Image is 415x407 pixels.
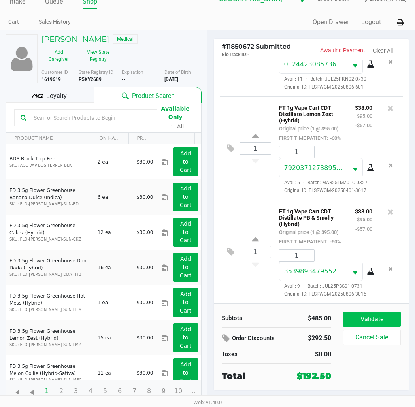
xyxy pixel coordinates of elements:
[347,55,362,73] button: Select
[385,262,396,276] button: Remove the package from the orderLine
[6,133,91,144] th: PRODUCT NAME
[284,268,349,275] span: 3539893479552826
[68,384,83,399] span: Page 3
[173,323,198,352] button: Add to Cart
[94,250,133,285] td: 16 ea
[9,236,91,242] p: SKU: FLO-[PERSON_NAME]-SUN-CKZ
[136,194,153,200] span: $30.00
[122,70,143,75] span: Expiration
[279,283,362,289] span: Avail: 9 Batch: JUL25PBS01-0731
[311,46,366,55] p: Awaiting Payment
[8,17,19,27] a: Cart
[173,253,198,282] button: Add to Cart
[355,122,372,128] small: -$57.00
[136,335,153,341] span: $30.00
[136,265,153,270] span: $30.00
[164,70,191,75] span: Date of Birth
[279,229,338,235] small: Original price (1 @ $95.00)
[180,185,192,208] app-button-loader: Add to Cart
[6,215,94,250] td: FD 3.5g Flower Greenhouse Cakez (Hybrid)
[6,144,94,179] td: BDS Black Terp Pen
[9,377,91,383] p: SKU: FLO-[PERSON_NAME]-SUN-MEC
[9,271,91,277] p: SKU: FLO-[PERSON_NAME]-DDA-HYB
[39,17,71,27] a: Sales History
[112,384,127,399] span: Page 6
[300,283,307,289] span: ·
[279,83,373,90] span: Original ID: FLSRWGM-20250806-601
[94,355,133,390] td: 11 ea
[113,34,138,44] span: Medical
[27,388,37,398] span: Go to the previous page
[355,226,372,232] small: -$57.00
[303,76,310,82] span: ·
[279,180,368,185] span: Avail: 5 Batch: MAR25LMZ01C-0327
[355,206,372,215] p: $38.00
[128,133,157,144] th: PRICE
[279,187,373,194] span: Original ID: FLSRWGM-20250401-3617
[222,52,247,57] span: BioTrack ID:
[357,217,372,222] small: $95.00
[24,383,39,398] span: Go to the previous page
[91,133,128,144] th: ON HAND
[6,355,94,390] td: FD 3.5g Flower Greenhouse Melon Collie (Hybrid-Sativa)
[355,103,372,111] p: $38.00
[173,358,198,387] button: Add to Cart
[98,384,113,399] span: Page 5
[6,133,201,380] div: Data table
[343,312,401,327] button: Validate
[180,150,192,173] app-button-loader: Add to Cart
[222,43,291,50] span: 11850672 Submitted
[279,126,338,132] small: Original price (1 @ $95.00)
[343,330,401,345] button: Cancel Sale
[46,91,67,101] span: Loyalty
[132,91,175,101] span: Product Search
[173,218,198,247] button: Add to Cart
[12,388,22,398] span: Go to the first page
[122,77,126,82] b: --
[9,342,91,348] p: SKU: FLO-[PERSON_NAME]-SUN-LMZ
[222,314,271,323] div: Subtotal
[83,384,98,399] span: Page 4
[222,332,291,346] div: Order Discounts
[141,384,157,399] span: Page 8
[180,220,192,243] app-button-loader: Add to Cart
[30,112,151,124] input: Scan or Search Products to Begin
[283,314,332,323] div: $485.00
[6,285,94,320] td: FD 3.5g Flower Greenhouse Hot Mess (Hybrid)
[279,290,373,298] span: Original ID: FLSRWGM-20250806-3015
[94,320,133,355] td: 15 ea
[279,76,366,82] span: Avail: 11 Batch: JUL25PKN02-0730
[39,384,54,399] span: Page 1
[180,256,192,279] app-button-loader: Add to Cart
[180,291,192,314] app-button-loader: Add to Cart
[94,144,133,179] td: 2 ea
[328,239,341,245] span: -60%
[164,77,178,82] b: [DATE]
[297,369,331,383] div: $192.50
[373,47,393,55] button: Clear All
[200,383,215,398] span: Go to the next page
[222,43,226,50] span: #
[279,135,341,141] small: FIRST TIME PATIENT:
[9,201,91,207] p: SKU: FLO-[PERSON_NAME]-SUN-BDL
[385,158,396,173] button: Remove the package from the orderLine
[385,55,396,69] button: Remove the package from the orderLine
[76,46,115,66] button: View State Registry
[41,70,68,75] span: Customer ID
[9,162,91,168] p: SKU: ACC-VAP-BDS-TERPEN-BLK
[173,183,198,211] button: Add to Cart
[284,60,349,68] span: 0124423085736502
[193,399,222,405] span: Web: v1.40.0
[41,34,109,44] h5: [PERSON_NAME]
[41,77,61,82] b: 1619619
[173,147,198,176] button: Add to Cart
[180,361,192,384] app-button-loader: Add to Cart
[94,179,133,215] td: 6 ea
[283,350,332,359] div: $0.00
[284,164,349,171] span: 7920371273895273
[279,103,343,124] p: FT 1g Vape Cart CDT Distillate Lemon Zest (Hybrid)
[300,180,307,185] span: ·
[41,46,76,66] button: Add Caregiver
[247,52,249,57] span: -
[167,122,177,130] span: ᛫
